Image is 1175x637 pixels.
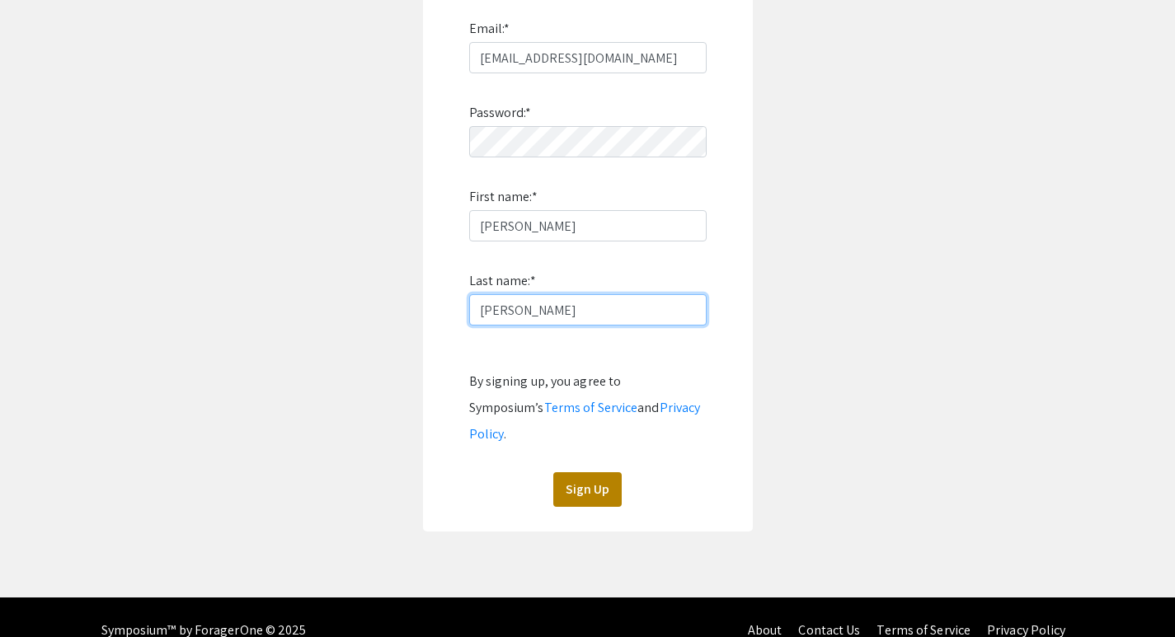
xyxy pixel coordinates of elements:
[469,368,707,447] div: By signing up, you agree to Symposium’s and .
[469,184,538,210] label: First name:
[12,563,70,625] iframe: Chat
[469,100,532,126] label: Password:
[469,268,536,294] label: Last name:
[469,16,510,42] label: Email:
[553,472,622,507] button: Sign Up
[544,399,638,416] a: Terms of Service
